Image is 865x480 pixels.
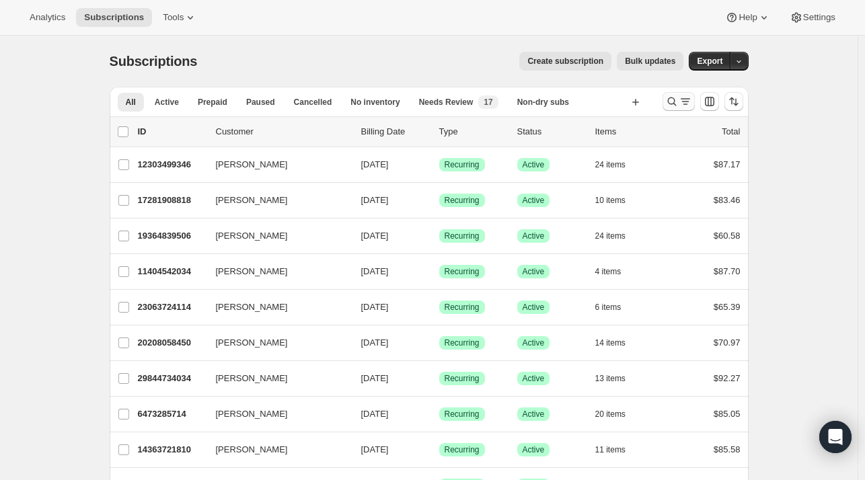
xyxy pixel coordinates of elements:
span: [PERSON_NAME] [216,301,288,314]
span: [DATE] [361,409,389,419]
span: No inventory [350,97,400,108]
span: Non-dry subs [517,97,569,108]
button: 24 items [595,227,640,245]
span: $70.97 [714,337,741,348]
p: Billing Date [361,125,428,138]
p: Status [517,125,585,138]
button: Sort the results [724,92,743,111]
button: 11 items [595,440,640,459]
span: [DATE] [361,266,389,276]
span: [PERSON_NAME] [216,265,288,278]
span: [DATE] [361,231,389,241]
span: [PERSON_NAME] [216,229,288,243]
div: 19364839506[PERSON_NAME][DATE]SuccessRecurringSuccessActive24 items$60.58 [138,227,741,245]
span: Recurring [445,444,480,455]
span: Recurring [445,337,480,348]
span: $92.27 [714,373,741,383]
span: $87.70 [714,266,741,276]
p: 23063724114 [138,301,205,314]
button: [PERSON_NAME] [208,296,342,318]
span: All [126,97,136,108]
button: [PERSON_NAME] [208,403,342,425]
span: [DATE] [361,444,389,454]
span: Active [523,337,545,348]
div: 17281908818[PERSON_NAME][DATE]SuccessRecurringSuccessActive10 items$83.46 [138,191,741,210]
span: [PERSON_NAME] [216,194,288,207]
span: Paused [246,97,275,108]
p: 29844734034 [138,372,205,385]
span: 24 items [595,159,626,170]
button: Create new view [625,93,646,112]
div: 11404542034[PERSON_NAME][DATE]SuccessRecurringSuccessActive4 items$87.70 [138,262,741,281]
button: [PERSON_NAME] [208,261,342,282]
span: Prepaid [198,97,227,108]
span: [PERSON_NAME] [216,336,288,350]
span: Subscriptions [84,12,144,23]
p: 19364839506 [138,229,205,243]
span: 20 items [595,409,626,419]
span: Active [523,266,545,277]
p: 12303499346 [138,158,205,171]
button: Tools [155,8,205,27]
button: Bulk updates [617,52,683,71]
span: $65.39 [714,302,741,312]
span: [PERSON_NAME] [216,158,288,171]
div: 12303499346[PERSON_NAME][DATE]SuccessRecurringSuccessActive24 items$87.17 [138,155,741,174]
button: 10 items [595,191,640,210]
span: $60.58 [714,231,741,241]
button: 24 items [595,155,640,174]
span: [DATE] [361,195,389,205]
span: Active [523,159,545,170]
span: [DATE] [361,373,389,383]
span: [PERSON_NAME] [216,443,288,456]
span: $85.58 [714,444,741,454]
span: Active [523,195,545,206]
button: 20 items [595,405,640,424]
span: Export [697,56,722,67]
div: 14363721810[PERSON_NAME][DATE]SuccessRecurringSuccessActive11 items$85.58 [138,440,741,459]
div: Type [439,125,506,138]
button: [PERSON_NAME] [208,439,342,461]
p: 14363721810 [138,443,205,456]
button: 4 items [595,262,636,281]
p: ID [138,125,205,138]
span: $85.05 [714,409,741,419]
button: [PERSON_NAME] [208,332,342,354]
button: Search and filter results [663,92,695,111]
div: IDCustomerBilling DateTypeStatusItemsTotal [138,125,741,138]
button: [PERSON_NAME] [208,368,342,389]
span: [DATE] [361,159,389,169]
span: Recurring [445,373,480,384]
p: 11404542034 [138,265,205,278]
span: $87.17 [714,159,741,169]
span: 24 items [595,231,626,241]
p: Customer [216,125,350,138]
button: [PERSON_NAME] [208,190,342,211]
button: Settings [782,8,843,27]
button: Subscriptions [76,8,152,27]
span: Cancelled [294,97,332,108]
span: Recurring [445,159,480,170]
p: 20208058450 [138,336,205,350]
span: Recurring [445,409,480,419]
span: [PERSON_NAME] [216,372,288,385]
span: 4 items [595,266,622,277]
span: 11 items [595,444,626,455]
span: [DATE] [361,302,389,312]
span: [PERSON_NAME] [216,407,288,421]
div: Items [595,125,663,138]
span: $83.46 [714,195,741,205]
button: 6 items [595,298,636,317]
button: Analytics [22,8,73,27]
span: Recurring [445,266,480,277]
div: 29844734034[PERSON_NAME][DATE]SuccessRecurringSuccessActive13 items$92.27 [138,369,741,388]
button: [PERSON_NAME] [208,225,342,247]
span: Help [739,12,757,23]
span: Needs Review [419,97,474,108]
span: Active [523,409,545,419]
span: Tools [163,12,184,23]
div: Open Intercom Messenger [819,421,852,453]
button: Customize table column order and visibility [700,92,719,111]
span: 10 items [595,195,626,206]
span: Subscriptions [110,54,198,69]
